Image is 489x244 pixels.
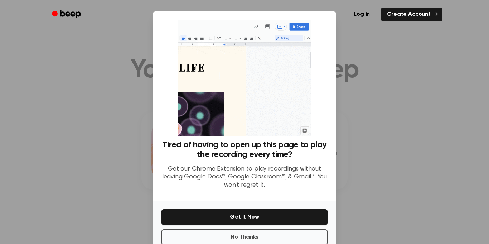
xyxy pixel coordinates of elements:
[161,140,328,159] h3: Tired of having to open up this page to play the recording every time?
[178,20,311,136] img: Beep extension in action
[47,8,87,21] a: Beep
[161,165,328,190] p: Get our Chrome Extension to play recordings without leaving Google Docs™, Google Classroom™, & Gm...
[381,8,442,21] a: Create Account
[347,6,377,23] a: Log in
[161,209,328,225] button: Get It Now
